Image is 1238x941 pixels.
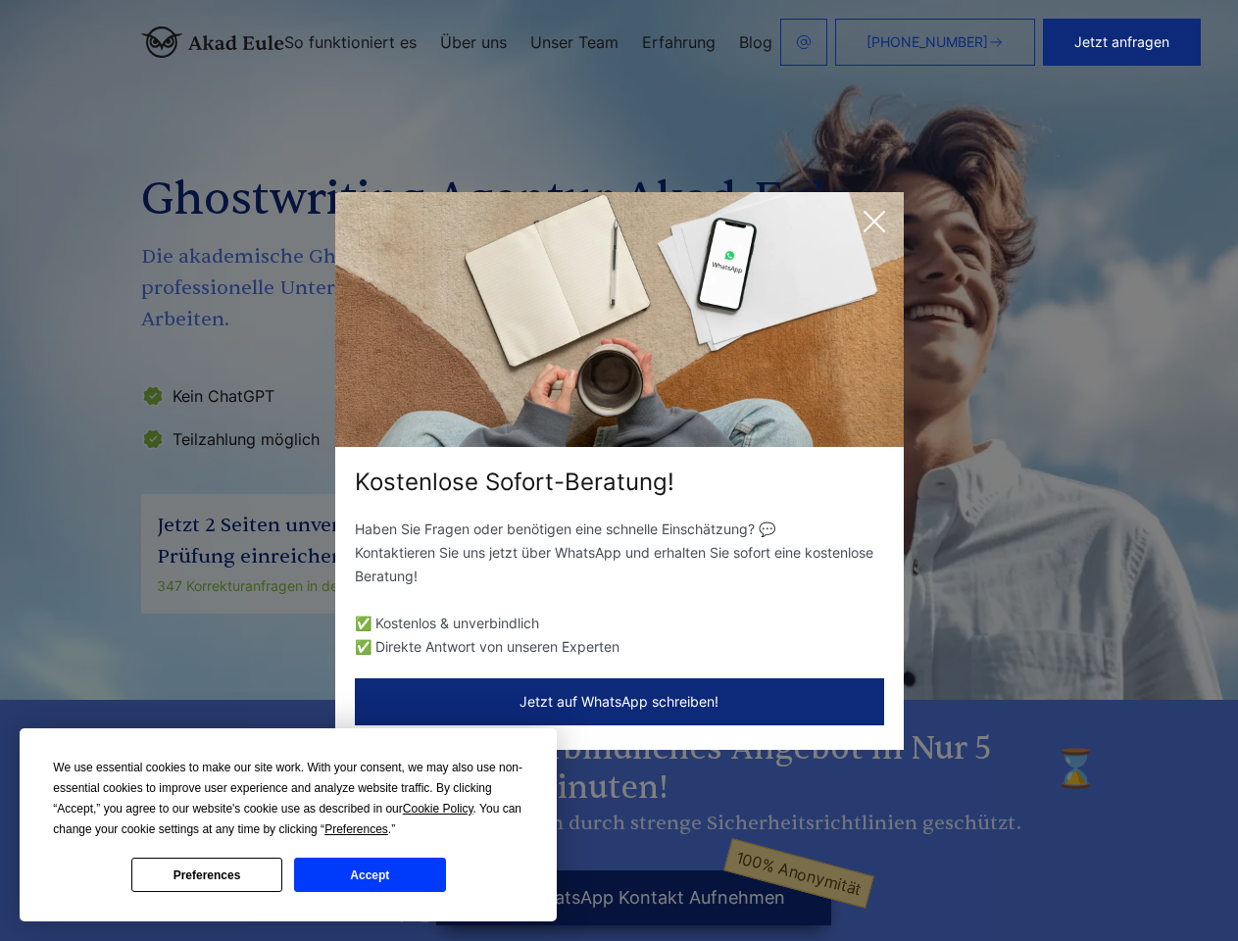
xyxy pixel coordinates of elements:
[53,758,523,840] div: We use essential cookies to make our site work. With your consent, we may also use non-essential ...
[440,34,507,50] a: Über uns
[796,34,812,50] img: email
[284,34,417,50] a: So funktioniert es
[294,858,445,892] button: Accept
[355,635,884,659] li: ✅ Direkte Antwort von unseren Experten
[835,19,1035,66] a: [PHONE_NUMBER]
[324,822,388,836] span: Preferences
[335,192,904,447] img: exit
[141,26,284,58] img: logo
[20,728,557,921] div: Cookie Consent Prompt
[867,34,988,50] span: [PHONE_NUMBER]
[131,858,282,892] button: Preferences
[403,802,473,816] span: Cookie Policy
[642,34,716,50] a: Erfahrung
[355,612,884,635] li: ✅ Kostenlos & unverbindlich
[335,467,904,498] div: Kostenlose Sofort-Beratung!
[355,678,884,725] button: Jetzt auf WhatsApp schreiben!
[530,34,619,50] a: Unser Team
[739,34,772,50] a: Blog
[355,518,884,588] p: Haben Sie Fragen oder benötigen eine schnelle Einschätzung? 💬 Kontaktieren Sie uns jetzt über Wha...
[1043,19,1201,66] button: Jetzt anfragen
